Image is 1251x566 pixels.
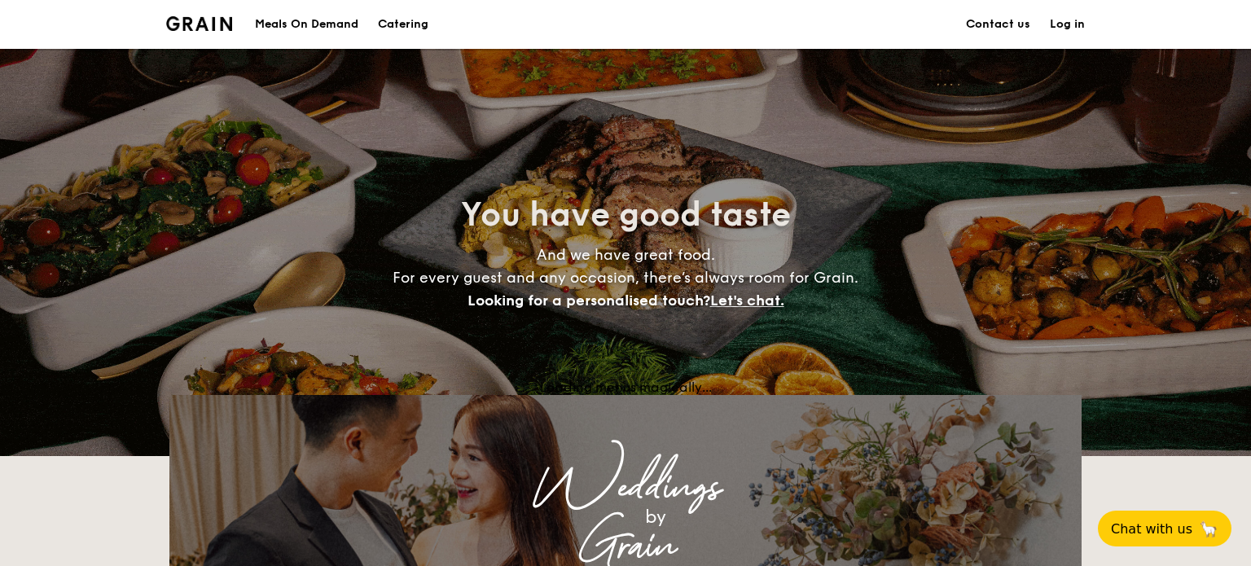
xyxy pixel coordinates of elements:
span: Let's chat. [710,292,784,309]
button: Chat with us🦙 [1098,511,1231,546]
div: Weddings [313,473,938,502]
a: Logotype [166,16,232,31]
span: 🦙 [1199,520,1218,538]
span: Chat with us [1111,521,1192,537]
div: Grain [313,532,938,561]
div: by [373,502,938,532]
div: Loading menus magically... [169,380,1082,395]
img: Grain [166,16,232,31]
